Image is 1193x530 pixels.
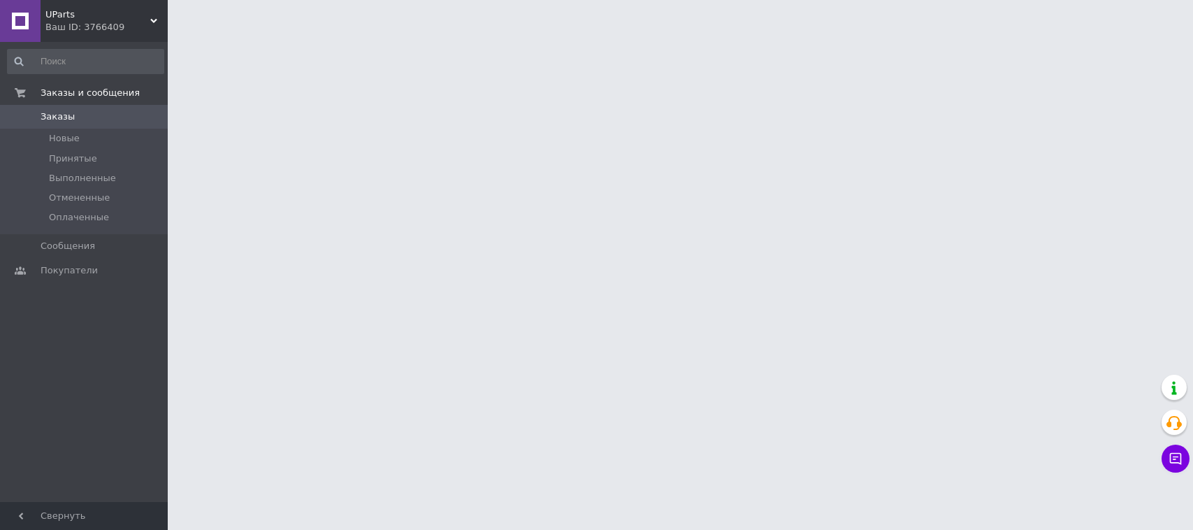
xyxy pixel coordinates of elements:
[49,192,110,204] span: Отмененные
[41,240,95,252] span: Сообщения
[49,211,109,224] span: Оплаченные
[49,132,80,145] span: Новые
[45,21,168,34] div: Ваш ID: 3766409
[1162,445,1190,473] button: Чат с покупателем
[45,8,150,21] span: UParts
[7,49,164,74] input: Поиск
[41,87,140,99] span: Заказы и сообщения
[49,152,97,165] span: Принятые
[49,172,116,185] span: Выполненные
[41,264,98,277] span: Покупатели
[41,110,75,123] span: Заказы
